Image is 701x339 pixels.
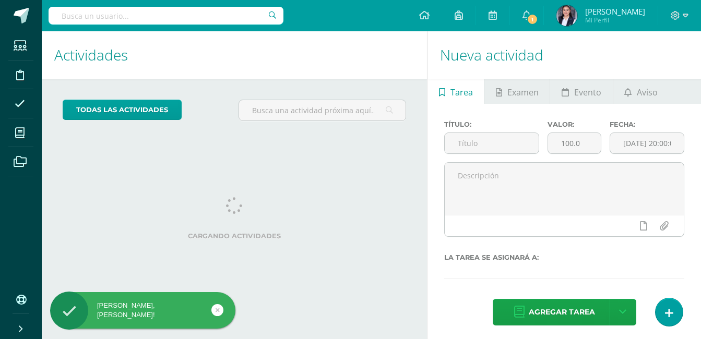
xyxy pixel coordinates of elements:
span: 1 [527,14,538,25]
a: Evento [550,79,612,104]
h1: Nueva actividad [440,31,688,79]
input: Puntos máximos [548,133,601,153]
a: Aviso [613,79,669,104]
label: Cargando actividades [63,232,406,240]
span: Evento [574,80,601,105]
label: Valor: [548,120,601,128]
h1: Actividades [54,31,414,79]
input: Título [445,133,539,153]
span: Mi Perfil [585,16,645,25]
div: [PERSON_NAME], [PERSON_NAME]! [50,301,235,320]
a: todas las Actividades [63,100,182,120]
label: La tarea se asignará a: [444,253,684,261]
input: Busca una actividad próxima aquí... [239,100,406,120]
a: Examen [484,79,550,104]
span: Tarea [450,80,473,105]
input: Fecha de entrega [610,133,684,153]
span: Agregar tarea [529,299,595,325]
img: 07998e3a003b75678539ed9da100f3a7.png [556,5,577,26]
span: [PERSON_NAME] [585,6,645,17]
span: Aviso [637,80,658,105]
input: Busca un usuario... [49,7,283,25]
label: Título: [444,120,539,128]
span: Examen [507,80,539,105]
label: Fecha: [610,120,684,128]
a: Tarea [427,79,484,104]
